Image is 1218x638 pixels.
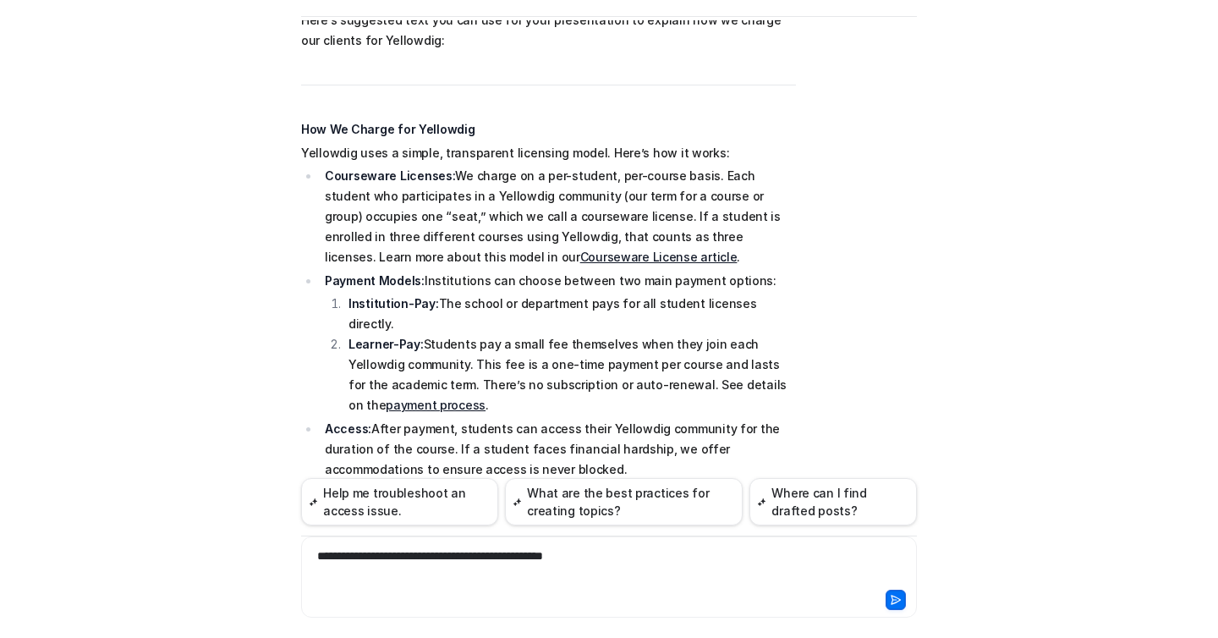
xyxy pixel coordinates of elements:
[505,478,743,525] button: What are the best practices for creating topics?
[325,168,455,183] strong: Courseware Licenses:
[386,398,486,412] a: payment process
[580,250,738,264] a: Courseware License article
[325,271,796,291] p: Institutions can choose between two main payment options:
[301,478,498,525] button: Help me troubleshoot an access issue.
[343,294,796,334] li: The school or department pays for all student licenses directly.
[325,273,425,288] strong: Payment Models:
[343,334,796,415] li: Students pay a small fee themselves when they join each Yellowdig community. This fee is a one-ti...
[348,337,424,351] strong: Learner-Pay:
[301,10,796,51] p: Here’s suggested text you can use for your presentation to explain how we charge our clients for ...
[301,122,475,136] strong: How We Charge for Yellowdig
[301,143,796,163] p: Yellowdig uses a simple, transparent licensing model. Here’s how it works:
[749,478,917,525] button: Where can I find drafted posts?
[348,296,439,311] strong: Institution-Pay:
[325,421,371,436] strong: Access:
[325,419,796,480] p: After payment, students can access their Yellowdig community for the duration of the course. If a...
[325,166,796,267] p: We charge on a per-student, per-course basis. Each student who participates in a Yellowdig commun...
